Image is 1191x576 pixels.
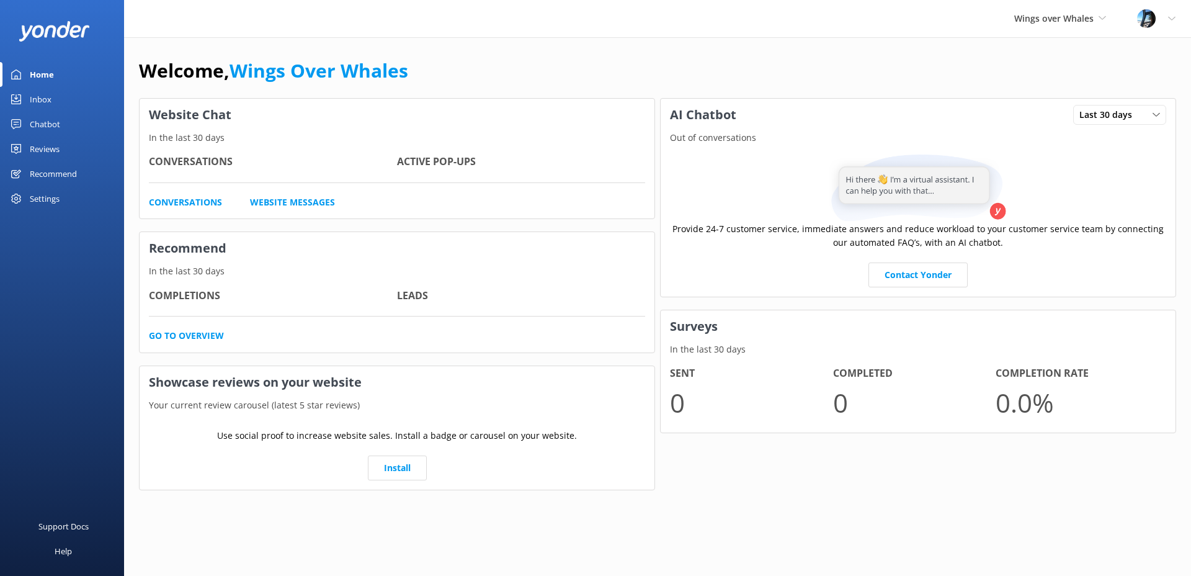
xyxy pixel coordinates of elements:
img: 145-1635463833.jpg [1137,9,1156,28]
div: Help [55,539,72,564]
h3: Website Chat [140,99,654,131]
a: Wings Over Whales [230,58,408,83]
a: Contact Yonder [868,263,968,287]
div: Reviews [30,137,60,161]
img: assistant... [828,155,1008,222]
h4: Sent [670,366,833,382]
p: Your current review carousel (latest 5 star reviews) [140,398,654,412]
p: In the last 30 days [661,343,1175,356]
p: In the last 30 days [140,131,654,145]
p: Out of conversations [661,131,1175,145]
h3: Recommend [140,232,654,264]
img: yonder-white-logo.png [19,21,90,42]
a: Install [368,456,427,480]
a: Conversations [149,196,222,209]
h4: Leads [397,288,645,304]
h4: Completions [149,288,397,304]
a: Go to overview [149,329,224,343]
h4: Conversations [149,154,397,170]
h1: Welcome, [139,56,408,86]
div: Inbox [30,87,51,112]
div: Home [30,62,54,87]
h3: Surveys [661,310,1175,343]
p: 0 [833,382,996,423]
p: In the last 30 days [140,264,654,278]
h4: Active Pop-ups [397,154,645,170]
p: 0.0 % [996,382,1159,423]
div: Recommend [30,161,77,186]
div: Chatbot [30,112,60,137]
div: Settings [30,186,60,211]
span: Last 30 days [1079,108,1140,122]
h4: Completion Rate [996,366,1159,382]
h3: AI Chatbot [661,99,746,131]
p: 0 [670,382,833,423]
a: Website Messages [250,196,335,209]
span: Wings over Whales [1014,12,1094,24]
p: Provide 24-7 customer service, immediate answers and reduce workload to your customer service tea... [670,222,1166,250]
div: Support Docs [38,514,89,539]
p: Use social proof to increase website sales. Install a badge or carousel on your website. [217,429,577,443]
h3: Showcase reviews on your website [140,366,654,398]
h4: Completed [833,366,996,382]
